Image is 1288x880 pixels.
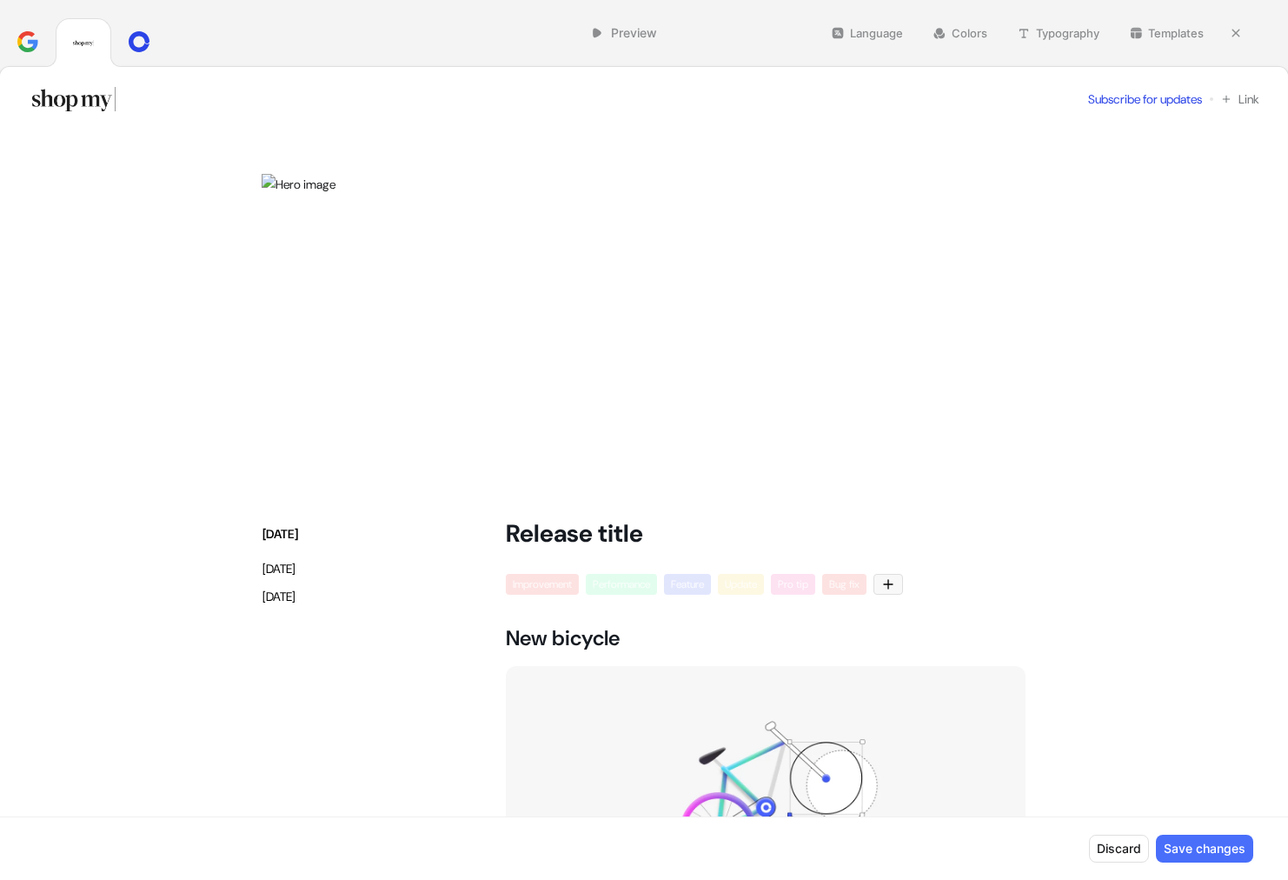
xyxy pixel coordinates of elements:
[664,574,711,595] div: Feature
[1217,86,1264,112] div: Link
[506,624,1026,652] h3: New bicycle
[1084,86,1206,112] div: Subscribe for updates
[1088,90,1202,108] div: Subscribe for updates
[91,163,1197,491] div: Hero image
[32,82,116,117] img: 30bdee20-5736-4b33-a761-79279f99d939.png
[495,512,1037,556] div: Release title
[771,574,815,595] div: Pro tip
[1221,90,1259,108] div: Link
[506,574,579,595] div: Improvement
[495,563,1037,606] div: ImprovementPerformanceFeatureUpdatePro tipBug fix
[582,19,665,47] a: Preview
[586,574,657,595] div: Performance
[1121,21,1212,45] button: Templates
[1009,21,1107,45] button: Typography
[718,574,764,595] div: Update
[506,523,1026,544] h2: Release title
[73,33,94,54] img: d72d8370-dfec-4083-a48a-76da38def10f.png
[1089,835,1149,863] button: Discard
[262,174,1026,480] img: Hero image
[925,21,995,45] button: Colors
[823,21,911,45] button: Language
[1156,835,1253,863] button: Save changes
[822,574,866,595] div: Bug fix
